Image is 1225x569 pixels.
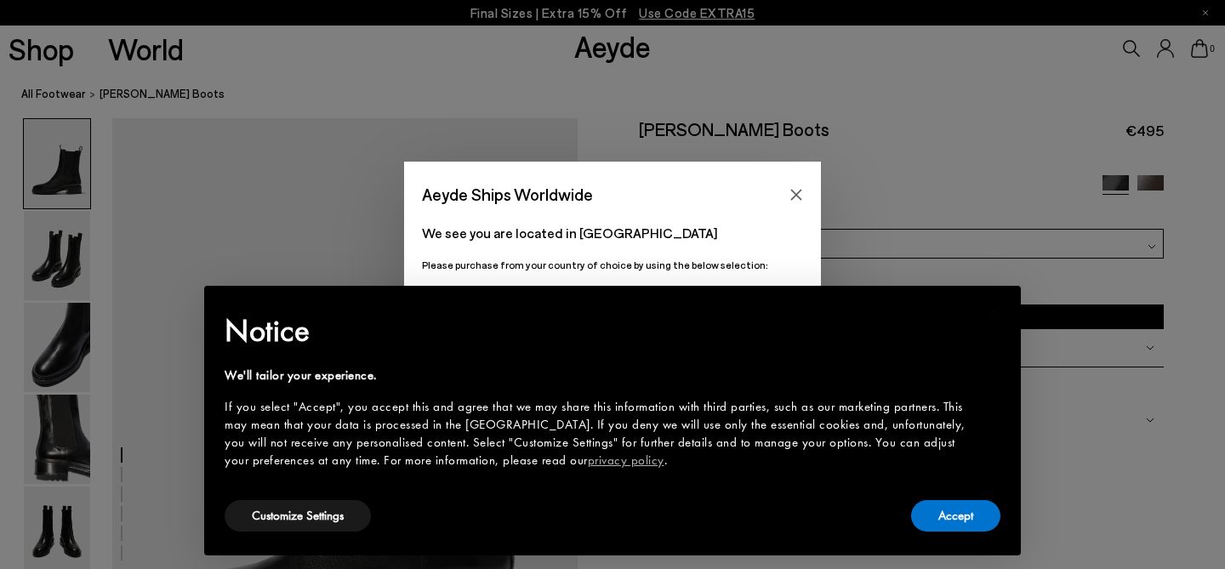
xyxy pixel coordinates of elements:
h2: Notice [225,309,973,353]
a: privacy policy [588,452,664,469]
p: We see you are located in [GEOGRAPHIC_DATA] [422,223,803,243]
span: Aeyde Ships Worldwide [422,179,593,209]
button: Customize Settings [225,500,371,532]
div: If you select "Accept", you accept this and agree that we may share this information with third p... [225,398,973,469]
button: Close [783,182,809,208]
p: Please purchase from your country of choice by using the below selection: [422,257,803,273]
div: We'll tailor your experience. [225,367,973,384]
span: × [989,298,1000,324]
button: Accept [911,500,1000,532]
button: Close this notice [973,291,1014,332]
